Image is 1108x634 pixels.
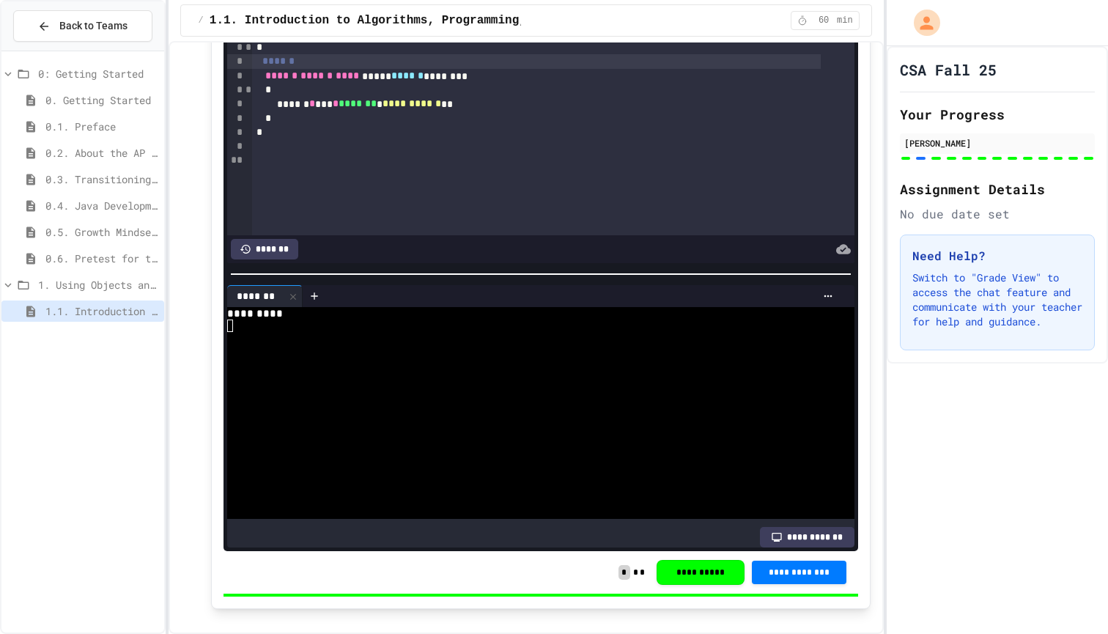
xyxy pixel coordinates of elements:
h2: Assignment Details [900,179,1095,199]
span: 0. Getting Started [45,92,158,108]
h1: CSA Fall 25 [900,59,997,80]
span: 0.2. About the AP CSA Exam [45,145,158,161]
div: [PERSON_NAME] [904,136,1090,150]
div: No due date set [900,205,1095,223]
span: 60 [812,15,835,26]
button: Back to Teams [13,10,152,42]
span: 0.3. Transitioning from AP CSP to AP CSA [45,172,158,187]
span: / [199,15,204,26]
h3: Need Help? [912,247,1082,265]
span: 0.4. Java Development Environments [45,198,158,213]
span: 0: Getting Started [38,66,158,81]
span: 0.1. Preface [45,119,158,134]
p: Switch to "Grade View" to access the chat feature and communicate with your teacher for help and ... [912,270,1082,329]
span: 0.6. Pretest for the AP CSA Exam [45,251,158,266]
span: 1.1. Introduction to Algorithms, Programming, and Compilers [210,12,625,29]
span: 0.5. Growth Mindset and Pair Programming [45,224,158,240]
div: My Account [898,6,944,40]
span: Back to Teams [59,18,128,34]
span: 1.1. Introduction to Algorithms, Programming, and Compilers [45,303,158,319]
span: 1. Using Objects and Methods [38,277,158,292]
span: min [837,15,853,26]
h2: Your Progress [900,104,1095,125]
